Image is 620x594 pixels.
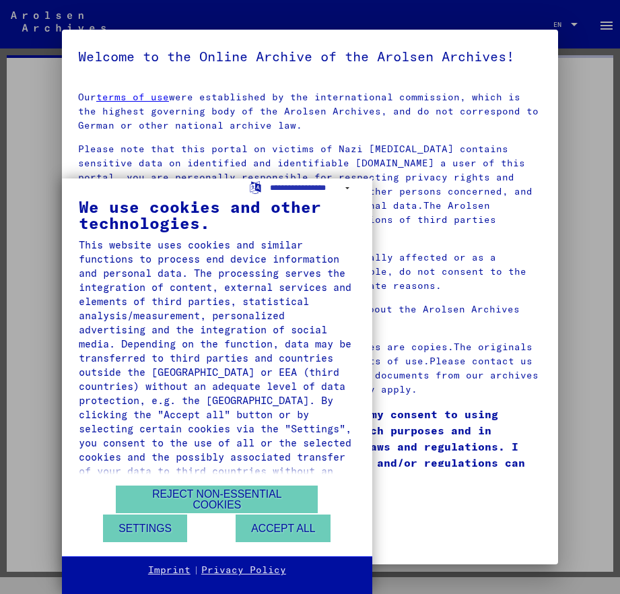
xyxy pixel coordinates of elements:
[79,238,355,492] div: This website uses cookies and similar functions to process end device information and personal da...
[148,564,191,577] a: Imprint
[201,564,286,577] a: Privacy Policy
[116,486,318,513] button: Reject non-essential cookies
[79,199,355,231] div: We use cookies and other technologies.
[103,515,187,542] button: Settings
[236,515,331,542] button: Accept all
